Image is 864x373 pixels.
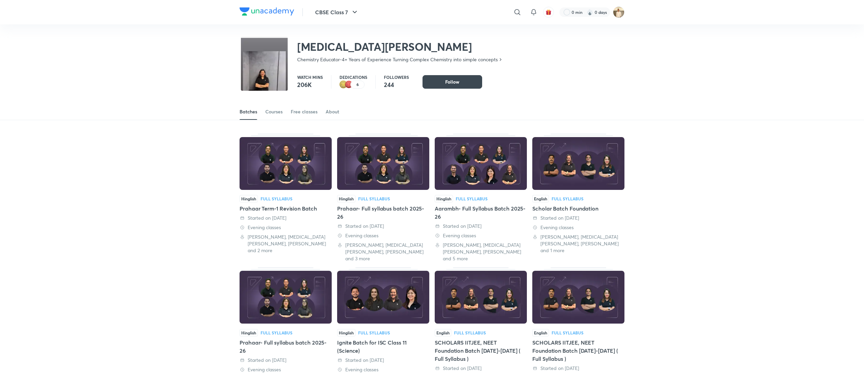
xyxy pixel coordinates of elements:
span: Follow [445,79,459,85]
div: Aarambh- Full Syllabus Batch 2025-26 [435,204,527,221]
a: Free classes [291,104,317,120]
div: Batches [240,108,257,115]
div: Started on 26 May 2025 [240,357,332,364]
span: English [435,329,451,336]
div: Started on 16 May 2025 [337,357,429,364]
p: Dedications [340,75,367,79]
div: Started on 14 May 2025 [435,365,527,372]
img: avatar [546,9,552,15]
div: Scholar Batch Foundation [532,204,624,213]
div: Full Syllabus [261,331,292,335]
div: SCHOLARS IITJEE, NEET Foundation Batch [DATE]-[DATE] ( Full Syllabus ) [532,338,624,363]
div: Ignite Batch for ISC Class 11 (Science) [337,338,429,355]
div: Aarambh- Full Syllabus Batch 2025-26 [435,134,527,262]
div: Full Syllabus [358,331,390,335]
div: Started on 25 Jun 2025 [435,223,527,229]
p: Chemistry Educator-4+ Years of Experience Turning Complex Chemistry into simple concepts [297,56,498,63]
img: Thumbnail [532,137,624,190]
div: Prahaar- Full syllabus batch 2025-26 [240,338,332,355]
div: SCHOLARS IITJEE, NEET Foundation Batch [DATE]-[DATE] ( Full Syllabus ) [435,338,527,363]
div: Full Syllabus [456,197,488,201]
img: educator badge2 [340,81,348,89]
div: Evening classes [337,232,429,239]
div: Evening classes [337,366,429,373]
div: Mandeep Kumar Malik, Nikita Sahu, Shivangi Chauhan and 3 more [337,242,429,262]
div: Evening classes [532,224,624,231]
div: Evening classes [240,366,332,373]
a: Batches [240,104,257,120]
div: Prahaar- Full syllabus batch 2025-26 [337,134,429,262]
img: Thumbnail [435,271,527,324]
div: Mandeep Kumar Malik, Nikita Sahu, Abhinay Kumar Rai and 2 more [240,234,332,254]
button: Follow [423,75,482,89]
button: CBSE Class 7 [311,5,363,19]
p: 6 [356,82,359,87]
div: Alok Choubey, Nikita Sahu, Shivangi Chauhan and 5 more [435,242,527,262]
div: Free classes [291,108,317,115]
span: Hinglish [337,329,355,336]
img: streak [587,9,593,16]
div: Full Syllabus [454,331,486,335]
span: Hinglish [240,329,258,336]
img: Thumbnail [435,137,527,190]
a: Company Logo [240,7,294,17]
div: Prahaar Term-1 Revision Batch [240,204,332,213]
img: Company Logo [240,7,294,16]
div: Started on 1 Jul 2025 [337,223,429,229]
div: Full Syllabus [552,331,583,335]
div: Full Syllabus [358,197,390,201]
img: Thumbnail [240,137,332,190]
div: About [326,108,339,115]
div: Courses [265,108,283,115]
div: Started on 29 Apr 2025 [532,365,624,372]
div: Full Syllabus [261,197,292,201]
img: Thumbnail [532,271,624,324]
span: Hinglish [240,195,258,202]
a: Courses [265,104,283,120]
button: avatar [543,7,554,18]
img: Thumbnail [240,271,332,324]
span: Hinglish [337,195,355,202]
img: educator badge1 [345,81,353,89]
div: Prahaar- Full syllabus batch 2025-26 [337,204,429,221]
div: Ajinkya Solunke, Nikita Sahu, Shivangi Chauhan and 1 more [532,234,624,254]
p: Watch mins [297,75,323,79]
p: 244 [384,81,409,89]
div: Prahaar Term-1 Revision Batch [240,134,332,262]
span: English [532,195,549,202]
div: Started on 16 Jun 2025 [532,215,624,221]
div: Full Syllabus [552,197,583,201]
img: Thumbnail [337,271,429,324]
div: Started on 7 Aug 2025 [240,215,332,221]
span: Hinglish [435,195,453,202]
p: 206K [297,81,323,89]
div: Scholar Batch Foundation [532,134,624,262]
img: class [241,38,288,121]
div: Evening classes [435,232,527,239]
img: Chandrakant Deshmukh [613,6,624,18]
div: Evening classes [240,224,332,231]
h2: [MEDICAL_DATA][PERSON_NAME] [297,40,503,53]
p: Followers [384,75,409,79]
a: About [326,104,339,120]
span: English [532,329,549,336]
img: Thumbnail [337,137,429,190]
